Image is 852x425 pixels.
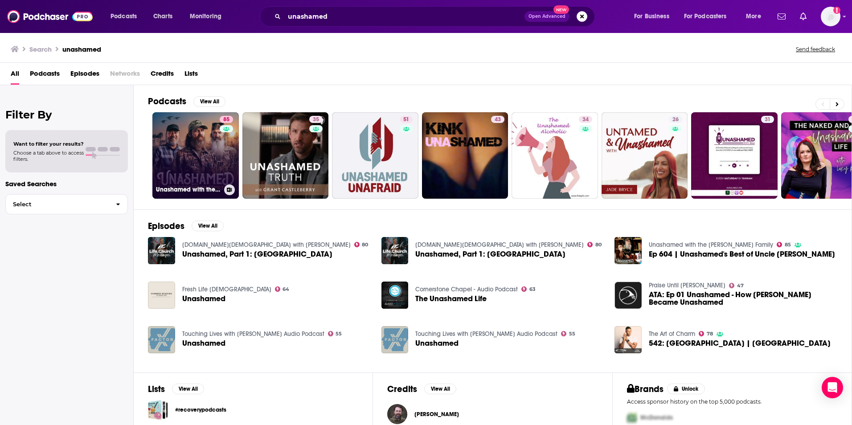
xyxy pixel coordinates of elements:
[614,282,642,309] a: ATA: Ep 01 Unashamed - How Jase Robertson Became Unashamed
[5,194,128,214] button: Select
[223,115,229,124] span: 85
[148,221,224,232] a: EpisodesView All
[275,286,290,292] a: 64
[414,411,459,418] a: Alan Robertson
[148,282,175,309] img: Unashamed
[627,398,837,405] p: Access sponsor history on the top 5,000 podcasts.
[328,331,342,336] a: 55
[614,237,642,264] a: Ep 604 | Unashamed's Best of Uncle Si Robertson
[649,241,773,249] a: Unashamed with the Robertson Family
[148,237,175,264] img: Unashamed, Part 1: Unashamed
[5,180,128,188] p: Saved Searches
[524,11,569,22] button: Open AdvancedNew
[785,243,791,247] span: 85
[415,295,487,302] a: The Unashamed Life
[491,116,504,123] a: 43
[746,10,761,23] span: More
[415,241,584,249] a: Life.Church with Craig Groeschel
[148,384,204,395] a: ListsView All
[649,339,831,347] span: 542: [GEOGRAPHIC_DATA] | [GEOGRAPHIC_DATA]
[6,201,109,207] span: Select
[148,96,186,107] h2: Podcasts
[268,6,603,27] div: Search podcasts, credits, & more...
[553,5,569,14] span: New
[528,14,565,19] span: Open Advanced
[521,286,536,292] a: 63
[192,221,224,231] button: View All
[833,7,840,14] svg: Add a profile image
[182,295,225,302] a: Unashamed
[387,384,417,395] h2: Credits
[777,242,791,247] a: 85
[684,10,727,23] span: For Podcasters
[5,108,128,121] h2: Filter By
[62,45,101,53] h3: unashamed
[182,330,324,338] a: Touching Lives with Dr. James Merritt Audio Podcast
[152,112,239,199] a: 85Unashamed with the [PERSON_NAME] Family
[70,66,99,85] a: Episodes
[627,384,664,395] h2: Brands
[13,150,84,162] span: Choose a tab above to access filters.
[678,9,740,24] button: open menu
[415,339,459,347] a: Unashamed
[796,9,810,24] a: Show notifications dropdown
[381,282,409,309] img: The Unashamed Life
[729,283,744,288] a: 47
[148,221,184,232] h2: Episodes
[415,286,518,293] a: Cornerstone Chapel - Audio Podcast
[495,115,501,124] span: 43
[649,291,837,306] span: ATA: Ep 01 Unashamed - How [PERSON_NAME] Became Unashamed
[182,241,351,249] a: Life.Church with Craig Groeschel
[381,326,409,353] img: Unashamed
[649,339,831,347] a: 542: Lecrae | Unashamed
[765,115,770,124] span: 31
[602,112,688,199] a: 26
[7,8,93,25] img: Podchaser - Follow, Share and Rate Podcasts
[649,282,725,289] a: Praise Until Dawn
[184,66,198,85] a: Lists
[707,332,713,336] span: 78
[649,250,835,258] span: Ep 604 | Unashamed's Best of Uncle [PERSON_NAME]
[151,66,174,85] a: Credits
[614,326,642,353] a: 542: Lecrae | Unashamed
[387,404,407,424] img: Alan Robertson
[336,332,342,336] span: 55
[669,116,682,123] a: 26
[381,237,409,264] a: Unashamed, Part 1: Unashamed
[110,66,140,85] span: Networks
[220,116,233,123] a: 85
[104,9,148,24] button: open menu
[175,405,226,415] a: #recoverypodcasts
[579,116,592,123] a: 34
[422,112,508,199] a: 43
[242,112,329,199] a: 35
[512,112,598,199] a: 34
[415,250,565,258] span: Unashamed, Part 1: [GEOGRAPHIC_DATA]
[387,384,456,395] a: CreditsView All
[628,9,680,24] button: open menu
[649,330,695,338] a: The Art of Charm
[182,250,332,258] span: Unashamed, Part 1: [GEOGRAPHIC_DATA]
[148,326,175,353] a: Unashamed
[699,331,713,336] a: 78
[148,400,168,420] a: #recoverypodcasts
[672,115,679,124] span: 26
[147,9,178,24] a: Charts
[415,330,557,338] a: Touching Lives with Dr. James Merritt Audio Podcast
[156,186,221,193] h3: Unashamed with the [PERSON_NAME] Family
[582,115,589,124] span: 34
[793,45,838,53] button: Send feedback
[362,243,368,247] span: 80
[640,414,673,421] span: McDonalds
